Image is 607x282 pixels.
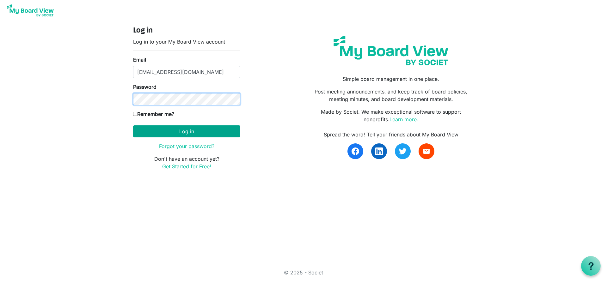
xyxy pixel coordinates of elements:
[329,31,453,70] img: my-board-view-societ.svg
[133,56,146,63] label: Email
[159,143,214,149] a: Forgot your password?
[133,26,240,35] h4: Log in
[308,75,474,83] p: Simple board management in one place.
[423,147,430,155] span: email
[133,112,137,116] input: Remember me?
[5,3,56,18] img: My Board View Logo
[352,147,359,155] img: facebook.svg
[133,155,240,170] p: Don't have an account yet?
[133,83,156,91] label: Password
[308,88,474,103] p: Post meeting announcements, and keep track of board policies, meeting minutes, and board developm...
[284,269,323,276] a: © 2025 - Societ
[308,131,474,138] div: Spread the word! Tell your friends about My Board View
[389,116,418,123] a: Learn more.
[399,147,407,155] img: twitter.svg
[308,108,474,123] p: Made by Societ. We make exceptional software to support nonprofits.
[133,110,174,118] label: Remember me?
[419,143,434,159] a: email
[162,163,211,170] a: Get Started for Free!
[133,125,240,137] button: Log in
[133,38,240,45] p: Log in to your My Board View account
[375,147,383,155] img: linkedin.svg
